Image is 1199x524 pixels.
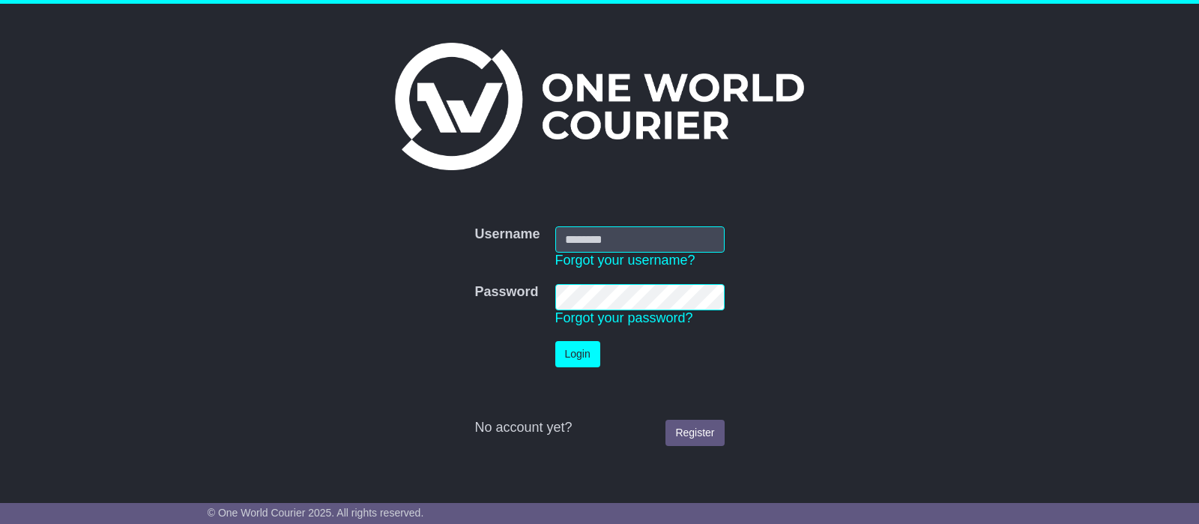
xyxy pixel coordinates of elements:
[474,420,724,436] div: No account yet?
[474,226,540,243] label: Username
[555,341,600,367] button: Login
[665,420,724,446] a: Register
[555,310,693,325] a: Forgot your password?
[474,284,538,301] label: Password
[208,507,424,519] span: © One World Courier 2025. All rights reserved.
[395,43,804,170] img: One World
[555,253,695,268] a: Forgot your username?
